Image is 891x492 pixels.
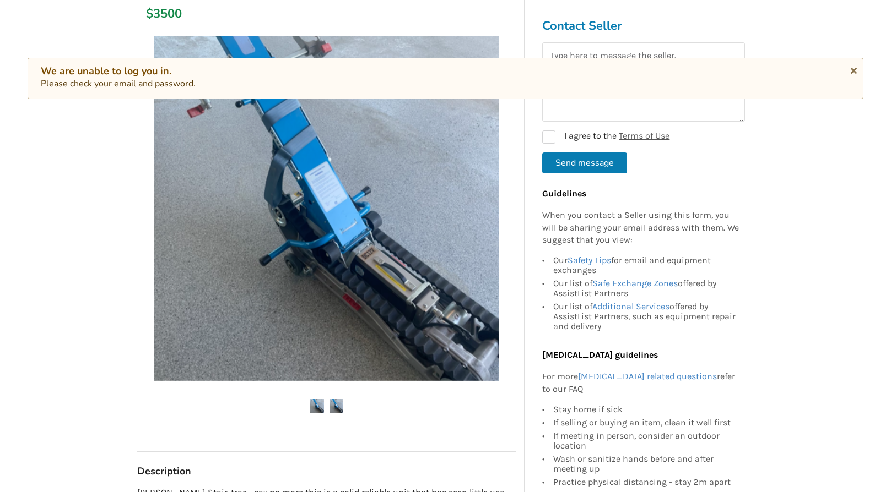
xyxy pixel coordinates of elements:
div: If selling or buying an item, clean it well first [553,416,739,429]
button: Send message [542,152,627,173]
div: Stay home if sick [553,404,739,416]
label: I agree to the [542,130,669,144]
div: Our list of offered by AssistList Partners [553,277,739,300]
div: Our for email and equipment exchanges [553,256,739,277]
a: Safe Exchange Zones [592,278,678,289]
a: [MEDICAL_DATA] related questions [578,371,717,381]
p: When you contact a Seller using this form, you will be sharing your email address with them. We s... [542,209,739,247]
div: Practice physical distancing - stay 2m apart [553,475,739,489]
a: Additional Services [592,302,669,312]
img: garaventa stair-trac-stairlift-mobility-langley-assistlist-listing [310,399,324,413]
div: Please check your email and password. [41,65,850,90]
h3: Description [137,465,516,478]
div: If meeting in person, consider an outdoor location [553,429,739,452]
div: $3500 [146,6,152,21]
div: Our list of offered by AssistList Partners, such as equipment repair and delivery [553,300,739,332]
a: Terms of Use [619,130,669,141]
b: [MEDICAL_DATA] guidelines [542,350,658,360]
b: Guidelines [542,188,586,199]
h3: Contact Seller [542,18,745,34]
p: For more refer to our FAQ [542,370,739,396]
div: We are unable to log you in. [41,65,850,78]
div: Wash or sanitize hands before and after meeting up [553,452,739,475]
img: garaventa stair-trac-stairlift-mobility-langley-assistlist-listing [330,399,343,413]
a: Safety Tips [568,255,611,266]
